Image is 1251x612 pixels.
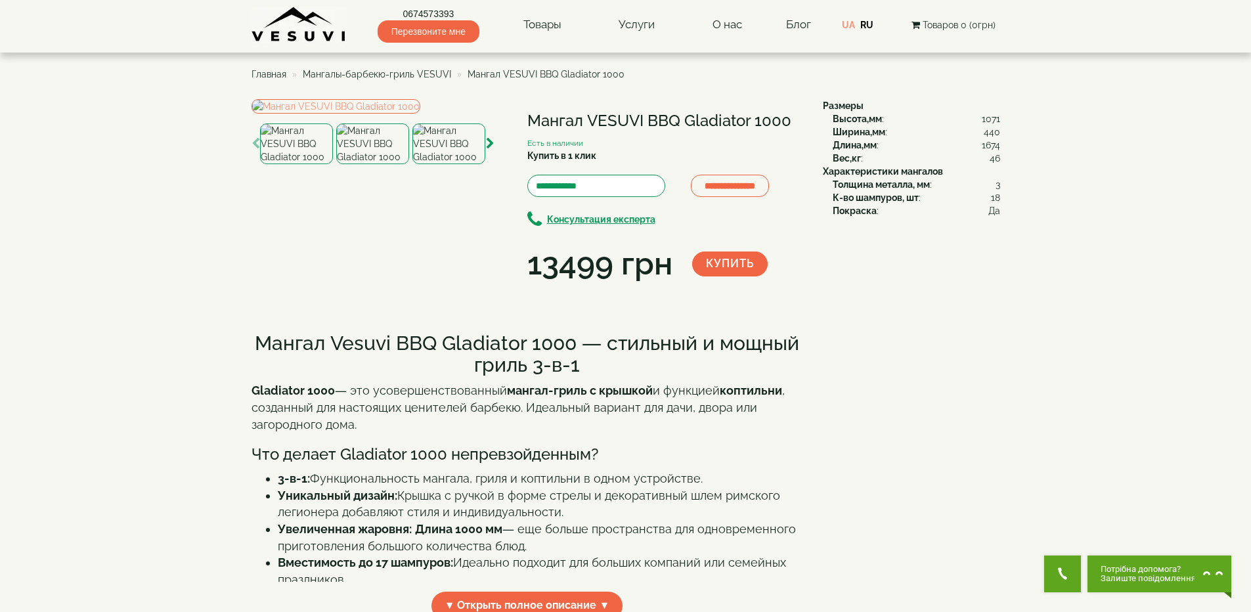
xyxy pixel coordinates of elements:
b: Покраска [833,206,877,216]
span: 1071 [982,112,1000,125]
b: Ширина,мм [833,127,885,137]
p: — это усовершенствованный и функцией , созданный для настоящих ценителей барбекю. Идеальный вариа... [252,382,803,433]
span: 18 [991,191,1000,204]
li: Крышка с ручкой в форме стрелы и декоративный шлем римского легионера добавляют стиля и индивидуа... [278,487,803,521]
a: Мангалы-барбекю-гриль VESUVI [303,69,451,79]
b: Длина,мм [833,140,877,150]
img: Мангал VESUVI BBQ Gladiator 1000 [412,123,485,164]
span: Да [988,204,1000,217]
span: Товаров 0 (0грн) [923,20,996,30]
a: О нас [699,10,755,40]
a: UA [842,20,855,30]
button: Купить [692,251,768,276]
button: Chat button [1087,556,1231,592]
li: Идеально подходит для больших компаний или семейных праздников. [278,554,803,588]
b: Размеры [823,100,864,111]
a: Товары [510,10,575,40]
h3: Что делает Gladiator 1000 непревзойденным? [252,446,803,463]
button: Get Call button [1044,556,1081,592]
span: Потрібна допомога? [1101,565,1196,574]
strong: Gladiator 1000 [252,383,335,397]
span: Мангал VESUVI BBQ Gladiator 1000 [468,69,625,79]
a: Главная [252,69,286,79]
span: Залиште повідомлення [1101,574,1196,583]
div: 13499 грн [527,242,672,286]
div: : [833,178,1000,191]
img: Мангал VESUVI BBQ Gladiator 1000 [260,123,333,164]
strong: Увеличенная жаровня: [278,522,412,536]
a: Блог [786,18,811,31]
div: : [833,112,1000,125]
b: Консультация експерта [547,214,655,225]
b: Толщина металла, мм [833,179,930,190]
div: : [833,191,1000,204]
strong: коптильни [720,383,782,397]
li: Функциональность мангала, гриля и коптильни в одном устройстве. [278,470,803,487]
h1: Мангал VESUVI BBQ Gladiator 1000 [527,112,803,129]
span: Перезвоните мне [378,20,479,43]
strong: Длина 1000 мм [415,522,502,536]
span: 440 [984,125,1000,139]
span: 1674 [982,139,1000,152]
li: — еще больше пространства для одновременного приготовления большого количества блюд. [278,521,803,554]
div: : [833,139,1000,152]
label: Купить в 1 клик [527,149,596,162]
img: Мангал VESUVI BBQ Gladiator 1000 [336,123,409,164]
img: Мангал VESUVI BBQ Gladiator 1000 [252,99,420,114]
a: Услуги [605,10,668,40]
strong: Уникальный дизайн: [278,489,397,502]
div: : [833,152,1000,165]
small: Есть в наличии [527,139,583,148]
h2: Мангал Vesuvi BBQ Gladiator 1000 — стильный и мощный гриль 3-в-1 [252,332,803,376]
strong: Вместимость до 17 шампуров: [278,556,453,569]
span: 46 [990,152,1000,165]
strong: мангал-гриль с крышкой [507,383,653,397]
div: : [833,125,1000,139]
button: Товаров 0 (0грн) [908,18,999,32]
a: RU [860,20,873,30]
a: 0674573393 [378,7,479,20]
b: Высота,мм [833,114,882,124]
b: К-во шампуров, шт [833,192,919,203]
div: : [833,204,1000,217]
img: Завод VESUVI [252,7,347,43]
span: 3 [996,178,1000,191]
strong: 3-в-1: [278,471,310,485]
b: Характеристики мангалов [823,166,943,177]
b: Вес,кг [833,153,861,164]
